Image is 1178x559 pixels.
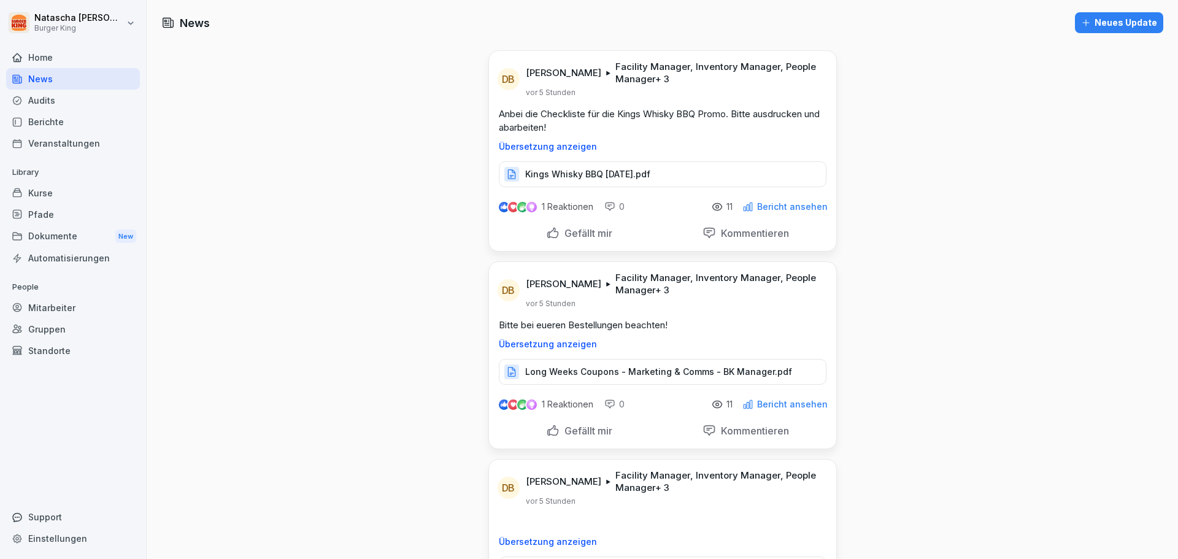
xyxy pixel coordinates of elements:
[517,399,528,410] img: celebrate
[6,318,140,340] a: Gruppen
[6,277,140,297] p: People
[726,202,733,212] p: 11
[6,163,140,182] p: Library
[498,279,520,301] div: DB
[6,506,140,528] div: Support
[1075,12,1163,33] button: Neues Update
[6,297,140,318] a: Mitarbeiter
[6,247,140,269] a: Automatisierungen
[1081,16,1157,29] div: Neues Update
[509,400,518,409] img: love
[499,202,509,212] img: like
[6,225,140,248] a: DokumenteNew
[6,47,140,68] a: Home
[499,142,826,152] p: Übersetzung anzeigen
[499,399,509,409] img: like
[604,201,625,213] div: 0
[526,278,601,290] p: [PERSON_NAME]
[542,399,593,409] p: 1 Reaktionen
[509,202,518,212] img: love
[6,204,140,225] a: Pfade
[726,399,733,409] p: 11
[180,15,210,31] h1: News
[615,469,822,494] p: Facility Manager, Inventory Manager, People Manager + 3
[34,13,124,23] p: Natascha [PERSON_NAME]
[560,425,612,437] p: Gefällt mir
[526,67,601,79] p: [PERSON_NAME]
[34,24,124,33] p: Burger King
[498,68,520,90] div: DB
[6,68,140,90] a: News
[6,182,140,204] a: Kurse
[499,339,826,349] p: Übersetzung anzeigen
[716,227,789,239] p: Kommentieren
[615,61,822,85] p: Facility Manager, Inventory Manager, People Manager + 3
[6,111,140,133] a: Berichte
[757,202,828,212] p: Bericht ansehen
[499,318,826,332] p: Bitte bei eueren Bestellungen beachten!
[498,477,520,499] div: DB
[499,369,826,382] a: Long Weeks Coupons - Marketing & Comms - BK Manager.pdf
[716,425,789,437] p: Kommentieren
[526,88,576,98] p: vor 5 Stunden
[526,399,537,410] img: inspiring
[525,168,650,180] p: Kings Whisky BBQ [DATE].pdf
[499,107,826,134] p: Anbei die Checkliste für die Kings Whisky BBQ Promo. Bitte ausdrucken und abarbeiten!
[525,366,792,378] p: Long Weeks Coupons - Marketing & Comms - BK Manager.pdf
[6,340,140,361] a: Standorte
[526,201,537,212] img: inspiring
[526,496,576,506] p: vor 5 Stunden
[560,227,612,239] p: Gefällt mir
[517,202,528,212] img: celebrate
[6,225,140,248] div: Dokumente
[6,528,140,549] a: Einstellungen
[615,272,822,296] p: Facility Manager, Inventory Manager, People Manager + 3
[542,202,593,212] p: 1 Reaktionen
[6,90,140,111] a: Audits
[499,537,826,547] p: Übersetzung anzeigen
[6,133,140,154] a: Veranstaltungen
[526,476,601,488] p: [PERSON_NAME]
[499,172,826,184] a: Kings Whisky BBQ [DATE].pdf
[604,398,625,411] div: 0
[757,399,828,409] p: Bericht ansehen
[526,299,576,309] p: vor 5 Stunden
[115,229,136,244] div: New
